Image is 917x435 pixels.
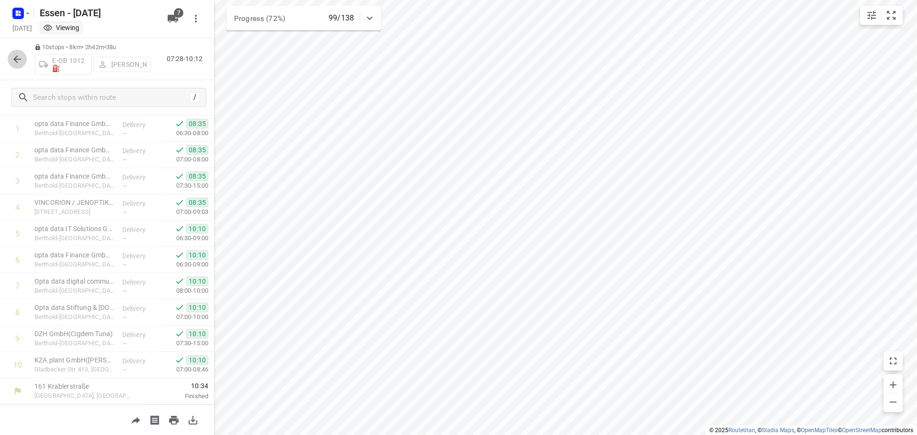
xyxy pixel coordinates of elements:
[122,340,127,347] span: —
[34,365,115,374] p: Gladbecker Str. 413, Essen
[122,356,158,366] p: Delivery
[860,6,903,25] div: small contained button group
[329,12,354,24] p: 99/138
[167,54,206,64] p: 07:28-10:12
[34,303,115,312] p: Opta data Stiftung & Co.KG(Unknown)
[34,207,115,217] p: [STREET_ADDRESS]
[122,225,158,234] p: Delivery
[186,119,208,128] span: 08:35
[122,199,158,208] p: Delivery
[186,303,208,312] span: 10:10
[15,203,20,212] div: 4
[15,150,20,159] div: 2
[122,172,158,182] p: Delivery
[186,198,208,207] span: 08:35
[34,339,115,348] p: Berthold-Beitz-Boulevard 514, Essen
[190,92,200,103] div: /
[161,365,208,374] p: 07:00-08:46
[15,124,20,133] div: 1
[842,427,882,434] a: OpenStreetMap
[122,235,127,242] span: —
[163,9,182,28] button: 7
[175,171,184,181] svg: Done
[34,171,115,181] p: opta data Finance GmbH - [STREET_ADDRESS](Cigdem Tuna)
[762,427,794,434] a: Stadia Maps
[34,224,115,233] p: opta data IT Solutions GmbH(Cigdem Tuna)
[175,119,184,128] svg: Done
[161,207,208,217] p: 07:00-09:03
[175,355,184,365] svg: Done
[34,128,115,138] p: Berthold-Beitz-Boulevard 461, Essen
[34,391,134,401] p: [GEOGRAPHIC_DATA], [GEOGRAPHIC_DATA]
[106,43,116,51] span: 38u
[13,361,22,370] div: 10
[186,171,208,181] span: 08:35
[34,43,151,52] p: 10 stops • 8km • 2h42m
[186,224,208,233] span: 10:10
[186,145,208,155] span: 08:35
[728,427,755,434] a: Routetitan
[34,312,115,322] p: Berthold-Beitz-Boulevard 514, Essen
[145,392,208,401] p: Finished
[161,233,208,243] p: 06:30-09:00
[161,128,208,138] p: 06:30-08:00
[161,155,208,164] p: 07:00-08:00
[183,415,203,424] span: Download route
[122,156,127,163] span: —
[186,355,208,365] span: 10:10
[145,415,164,424] span: Print shipping labels
[34,286,115,296] p: Berthold-Beitz-Boulevard 514, Essen
[226,6,381,31] div: Progress (72%)99/138
[122,287,127,295] span: —
[122,120,158,129] p: Delivery
[175,303,184,312] svg: Done
[34,181,115,191] p: Berthold-Beitz-Boulevard 459, Essen
[104,43,106,51] span: •
[15,308,20,317] div: 8
[34,250,115,260] p: opta data Finance GmbH - Berthold-Beitz-Boulevard 514(Cigdem Tuna)
[15,229,20,238] div: 5
[34,355,115,365] p: KZA.plant GmbH(Birgit Verdirk)
[43,23,79,32] div: You are currently in view mode. To make any changes, go to edit project.
[122,277,158,287] p: Delivery
[175,224,184,233] svg: Done
[175,198,184,207] svg: Done
[186,250,208,260] span: 10:10
[34,276,115,286] p: Opta data digital communication GmbH(Cigdem Tuna)
[161,339,208,348] p: 07:30-15:00
[34,233,115,243] p: Berthold-Beitz-Boulevard 514, Essen
[164,415,183,424] span: Print route
[122,330,158,340] p: Delivery
[15,177,20,186] div: 3
[161,181,208,191] p: 07:30-15:00
[122,261,127,268] span: —
[122,314,127,321] span: —
[862,6,881,25] button: Map settings
[122,182,127,190] span: —
[161,260,208,269] p: 06:30-09:00
[122,366,127,373] span: —
[186,276,208,286] span: 10:10
[34,155,115,164] p: Berthold-Beitz-Boulevard 459, Essen
[33,90,190,105] input: Search stops within route
[122,304,158,313] p: Delivery
[122,251,158,261] p: Delivery
[15,255,20,265] div: 6
[175,329,184,339] svg: Done
[34,382,134,391] p: 161 Krablerstraße
[175,276,184,286] svg: Done
[122,146,158,156] p: Delivery
[34,198,115,207] p: VINCORION / JENOPTIK(Simone Hoff)
[801,427,838,434] a: OpenMapTiles
[34,260,115,269] p: Berthold-Beitz-Boulevard 514, Essen
[882,6,901,25] button: Fit zoom
[15,282,20,291] div: 7
[709,427,913,434] li: © 2025 , © , © © contributors
[122,209,127,216] span: —
[34,119,115,128] p: opta data Finance GmbH - Berthold-Beitz-Boulevard 461(Cigdem Tuna)
[234,14,285,23] span: Progress (72%)
[174,8,183,18] span: 7
[175,145,184,155] svg: Done
[122,130,127,137] span: —
[161,312,208,322] p: 07:00-10:00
